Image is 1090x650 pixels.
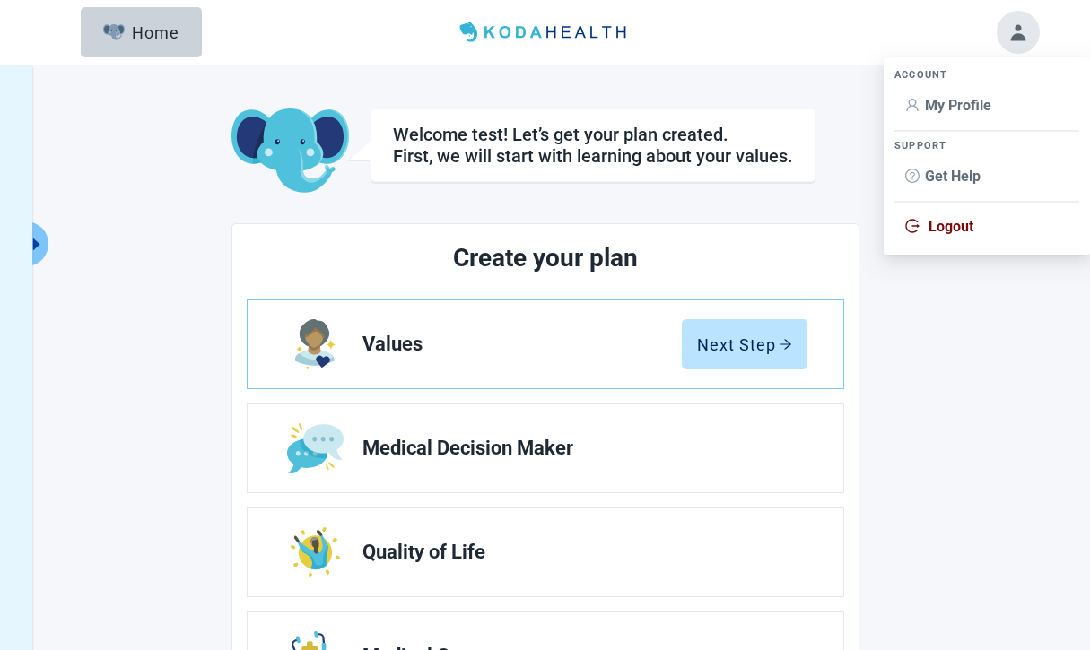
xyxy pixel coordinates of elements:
button: Toggle account menu [997,11,1040,54]
div: SUPPORT [894,139,1079,152]
span: Values [362,334,682,355]
span: My Profile [925,97,991,114]
span: logout [905,219,920,233]
img: Koda Elephant [231,108,349,195]
div: Home [103,23,180,41]
div: Next Step [697,335,792,353]
a: Edit Medical Decision Maker section [248,404,843,492]
a: Edit Quality of Life section [248,508,843,596]
button: ElephantHome [81,7,202,57]
button: Next Steparrow-right [682,319,807,369]
img: Koda Health [452,18,637,47]
span: Quality of Life [362,542,793,563]
div: ACCOUNT [894,68,1079,82]
span: caret-right [28,236,45,253]
span: arrow-right [780,338,792,351]
ul: Account menu [884,57,1090,255]
span: user [905,98,920,112]
img: Elephant [103,24,126,40]
h2: Create your plan [314,238,777,278]
a: Edit Values section [248,300,843,388]
div: Welcome test! Let’s get your plan created. First, we will start with learning about your values. [393,124,793,167]
span: Get Help [925,168,981,185]
span: question-circle [905,169,920,183]
span: Medical Decision Maker [362,438,793,459]
span: Logout [929,218,973,235]
button: Expand menu [26,221,48,266]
